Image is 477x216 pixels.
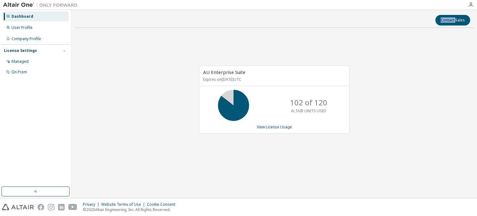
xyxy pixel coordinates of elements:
div: Company Profile [11,36,41,41]
img: Altair One [3,2,81,8]
button: Contact Sales [435,15,470,25]
span: AU Enterprise Suite [203,69,245,75]
div: Cookie Consent [147,202,179,207]
div: Managed [11,59,29,64]
img: instagram.svg [48,204,54,210]
p: ALTAIR UNITS USED [291,108,326,113]
div: Dashboard [11,14,33,19]
div: User Profile [11,25,33,30]
img: altair_logo.svg [2,204,34,210]
img: linkedin.svg [58,204,65,210]
div: On Prem [11,70,27,75]
p: 102 of 120 [290,97,327,108]
div: Privacy [83,202,101,207]
img: youtube.svg [68,204,77,210]
div: License Settings [4,48,37,53]
div: Website Terms of Use [101,202,147,207]
p: © 2025 Altair Engineering, Inc. All Rights Reserved. [83,207,179,212]
p: Expires on [DATE] UTC [203,77,344,82]
img: facebook.svg [38,204,44,210]
a: View License Usage [257,124,292,130]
